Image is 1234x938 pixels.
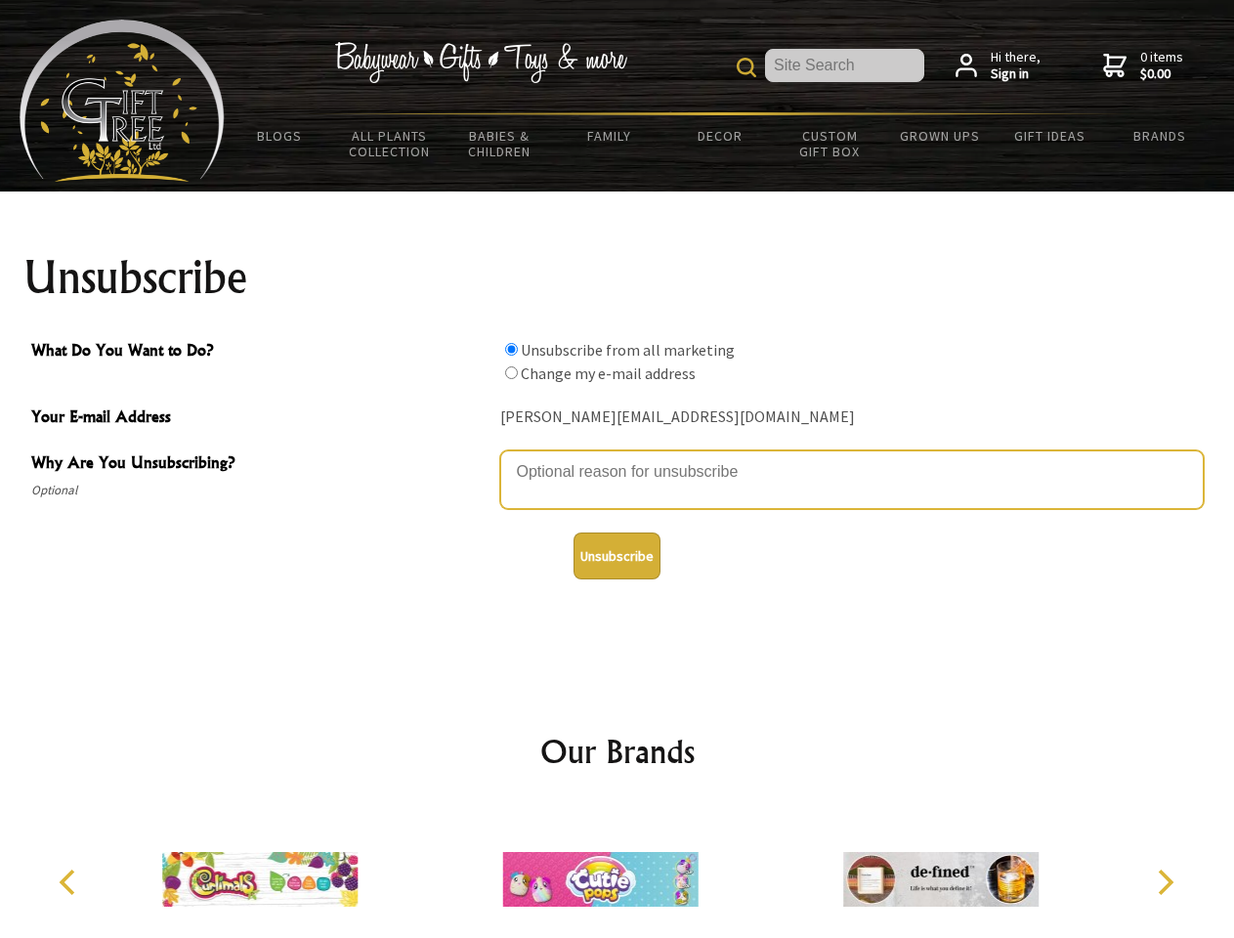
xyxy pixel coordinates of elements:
span: Hi there, [991,49,1041,83]
img: Babywear - Gifts - Toys & more [334,42,627,83]
span: What Do You Want to Do? [31,338,490,366]
a: Babies & Children [445,115,555,172]
a: BLOGS [225,115,335,156]
textarea: Why Are You Unsubscribing? [500,450,1204,509]
button: Next [1143,861,1186,904]
button: Unsubscribe [574,533,660,579]
strong: $0.00 [1140,65,1183,83]
img: Babyware - Gifts - Toys and more... [20,20,225,182]
a: All Plants Collection [335,115,446,172]
label: Unsubscribe from all marketing [521,340,735,360]
span: Your E-mail Address [31,405,490,433]
input: What Do You Want to Do? [505,366,518,379]
img: product search [737,58,756,77]
label: Change my e-mail address [521,363,696,383]
input: Site Search [765,49,924,82]
button: Previous [49,861,92,904]
input: What Do You Want to Do? [505,343,518,356]
a: Gift Ideas [995,115,1105,156]
span: 0 items [1140,48,1183,83]
span: Optional [31,479,490,502]
a: Grown Ups [884,115,995,156]
a: 0 items$0.00 [1103,49,1183,83]
div: [PERSON_NAME][EMAIL_ADDRESS][DOMAIN_NAME] [500,403,1204,433]
a: Decor [664,115,775,156]
a: Family [555,115,665,156]
h2: Our Brands [39,728,1196,775]
strong: Sign in [991,65,1041,83]
a: Brands [1105,115,1215,156]
span: Why Are You Unsubscribing? [31,450,490,479]
h1: Unsubscribe [23,254,1212,301]
a: Custom Gift Box [775,115,885,172]
a: Hi there,Sign in [956,49,1041,83]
